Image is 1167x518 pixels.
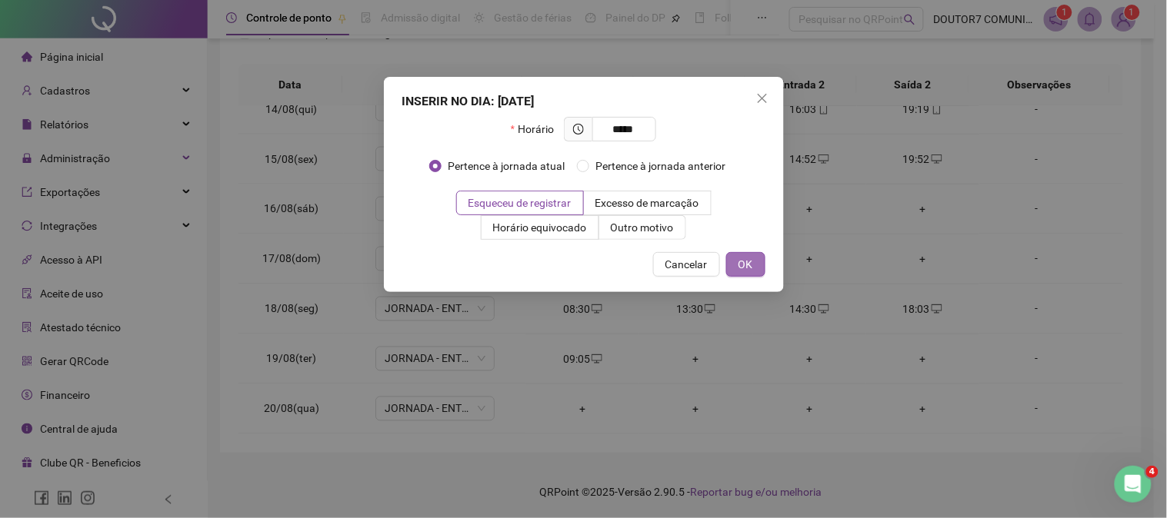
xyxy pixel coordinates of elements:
label: Horário [511,117,564,141]
span: Excesso de marcação [595,197,699,209]
span: Outro motivo [611,221,674,234]
span: Cancelar [665,256,708,273]
span: Esqueceu de registrar [468,197,572,209]
span: OK [739,256,753,273]
button: Close [750,86,775,111]
span: 4 [1146,466,1159,478]
span: Pertence à jornada atual [442,158,571,174]
span: Horário equivocado [493,221,587,234]
span: Pertence à jornada anterior [589,158,732,174]
span: close [756,92,769,105]
button: Cancelar [653,252,720,277]
button: OK [726,252,765,277]
span: clock-circle [573,124,584,134]
iframe: Intercom live chat [1115,466,1152,503]
div: INSERIR NO DIA : [DATE] [402,92,765,111]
